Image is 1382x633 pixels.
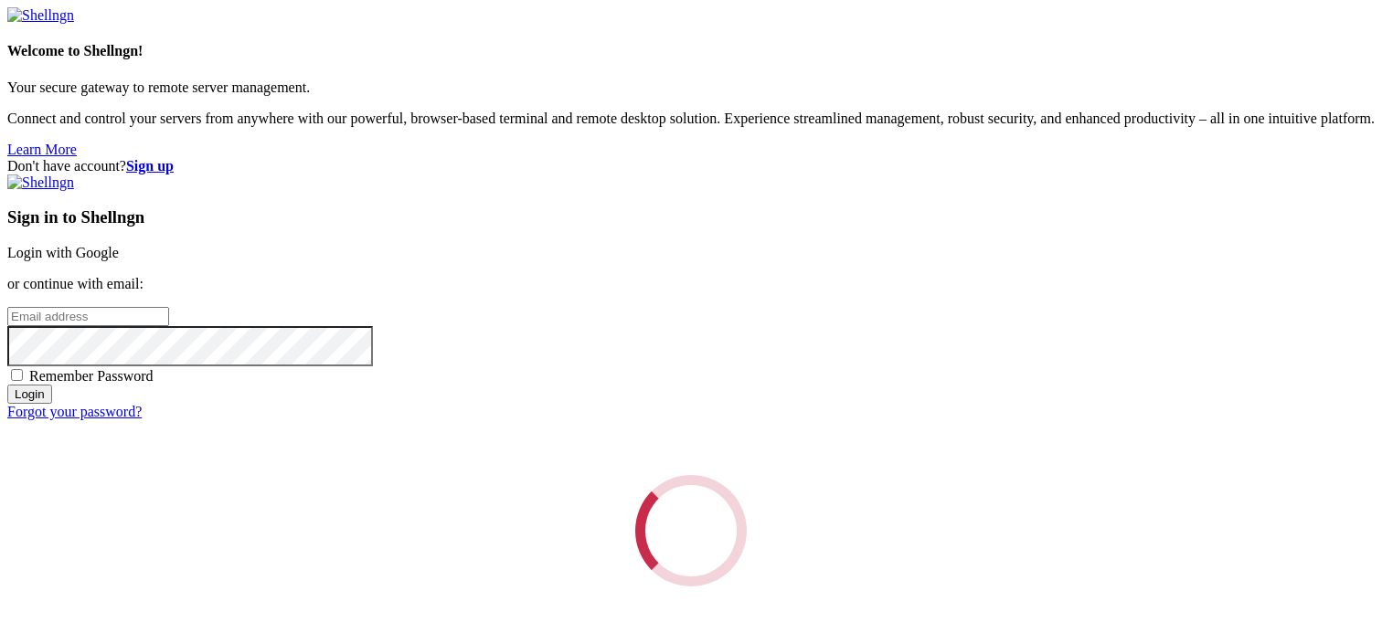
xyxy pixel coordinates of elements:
[7,111,1375,127] p: Connect and control your servers from anywhere with our powerful, browser-based terminal and remo...
[7,276,1375,292] p: or continue with email:
[11,369,23,381] input: Remember Password
[7,79,1375,96] p: Your secure gateway to remote server management.
[7,7,74,24] img: Shellngn
[635,475,747,586] div: Loading...
[7,307,169,326] input: Email address
[126,158,174,174] a: Sign up
[7,158,1375,174] div: Don't have account?
[7,142,77,157] a: Learn More
[7,174,74,191] img: Shellngn
[7,207,1375,227] h3: Sign in to Shellngn
[7,43,1375,59] h4: Welcome to Shellngn!
[29,368,154,384] span: Remember Password
[7,404,142,419] a: Forgot your password?
[7,385,52,404] input: Login
[7,245,119,260] a: Login with Google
